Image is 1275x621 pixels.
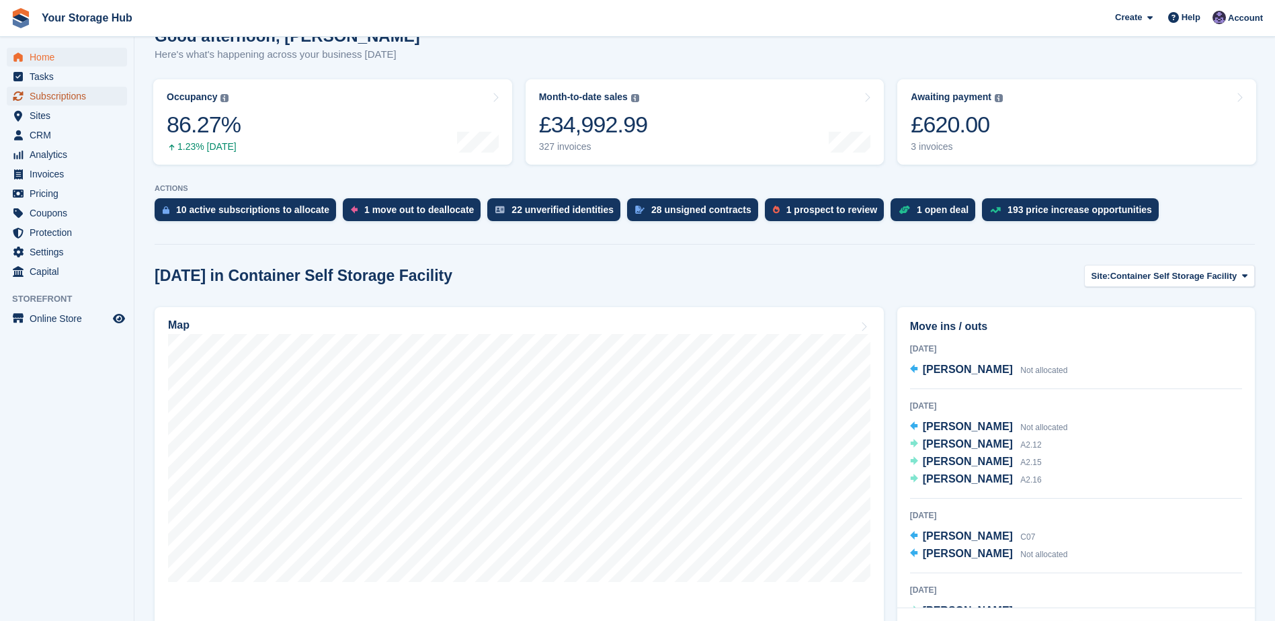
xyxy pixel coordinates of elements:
div: 1.23% [DATE] [167,141,241,153]
img: icon-info-grey-7440780725fd019a000dd9b08b2336e03edf1995a4989e88bcd33f0948082b44.svg [220,94,229,102]
div: Month-to-date sales [539,91,628,103]
div: 22 unverified identities [511,204,614,215]
span: [PERSON_NAME] [923,364,1013,375]
img: icon-info-grey-7440780725fd019a000dd9b08b2336e03edf1995a4989e88bcd33f0948082b44.svg [631,94,639,102]
div: 1 open deal [917,204,969,215]
div: [DATE] [910,509,1242,522]
a: 10 active subscriptions to allocate [155,198,343,228]
h2: [DATE] in Container Self Storage Facility [155,267,452,285]
img: icon-info-grey-7440780725fd019a000dd9b08b2336e03edf1995a4989e88bcd33f0948082b44.svg [995,94,1003,102]
div: 10 active subscriptions to allocate [176,204,329,215]
span: Site: [1092,270,1110,283]
span: Help [1182,11,1200,24]
a: menu [7,87,127,106]
div: 1 move out to deallocate [364,204,474,215]
a: menu [7,262,127,281]
span: [PERSON_NAME] [923,438,1013,450]
span: Storefront [12,292,134,306]
div: 28 unsigned contracts [651,204,751,215]
a: menu [7,204,127,222]
span: Sites [30,106,110,125]
img: verify_identity-adf6edd0f0f0b5bbfe63781bf79b02c33cf7c696d77639b501bdc392416b5a36.svg [495,206,505,214]
a: [PERSON_NAME] C07 [910,528,1036,546]
div: Awaiting payment [911,91,991,103]
p: Here's what's happening across your business [DATE] [155,47,420,63]
a: [PERSON_NAME] Not allocated [910,546,1068,563]
a: menu [7,165,127,183]
h2: Move ins / outs [910,319,1242,335]
span: Subscriptions [30,87,110,106]
a: menu [7,309,127,328]
a: [PERSON_NAME] Not allocated [910,362,1068,379]
a: menu [7,106,127,125]
div: 86.27% [167,111,241,138]
p: ACTIONS [155,184,1255,193]
span: A2.15 [1020,458,1041,467]
a: [PERSON_NAME] A2.11 [910,603,1042,620]
span: Invoices [30,165,110,183]
span: [PERSON_NAME] [923,605,1013,616]
a: 22 unverified identities [487,198,627,228]
h2: Map [168,319,190,331]
a: [PERSON_NAME] A2.15 [910,454,1042,471]
span: Protection [30,223,110,242]
a: Month-to-date sales £34,992.99 327 invoices [526,79,885,165]
a: 193 price increase opportunities [982,198,1165,228]
a: Preview store [111,310,127,327]
span: Pricing [30,184,110,203]
a: [PERSON_NAME] A2.12 [910,436,1042,454]
span: Capital [30,262,110,281]
a: Occupancy 86.27% 1.23% [DATE] [153,79,512,165]
span: Online Store [30,309,110,328]
a: 1 move out to deallocate [343,198,487,228]
a: 28 unsigned contracts [627,198,765,228]
span: A2.16 [1020,475,1041,485]
a: menu [7,223,127,242]
div: Occupancy [167,91,217,103]
span: Home [30,48,110,67]
a: menu [7,48,127,67]
a: Your Storage Hub [36,7,138,29]
img: deal-1b604bf984904fb50ccaf53a9ad4b4a5d6e5aea283cecdc64d6e3604feb123c2.svg [899,205,910,214]
img: active_subscription_to_allocate_icon-d502201f5373d7db506a760aba3b589e785aa758c864c3986d89f69b8ff3... [163,206,169,214]
span: CRM [30,126,110,144]
span: [PERSON_NAME] [923,548,1013,559]
a: 1 prospect to review [765,198,891,228]
img: stora-icon-8386f47178a22dfd0bd8f6a31ec36ba5ce8667c1dd55bd0f319d3a0aa187defe.svg [11,8,31,28]
div: 1 prospect to review [786,204,877,215]
a: menu [7,67,127,86]
a: Awaiting payment £620.00 3 invoices [897,79,1256,165]
div: [DATE] [910,584,1242,596]
span: A2.12 [1020,440,1041,450]
span: Coupons [30,204,110,222]
img: contract_signature_icon-13c848040528278c33f63329250d36e43548de30e8caae1d1a13099fd9432cc5.svg [635,206,645,214]
span: C07 [1020,532,1035,542]
a: menu [7,184,127,203]
a: [PERSON_NAME] A2.16 [910,471,1042,489]
span: Account [1228,11,1263,25]
div: 3 invoices [911,141,1003,153]
a: menu [7,145,127,164]
span: Not allocated [1020,423,1067,432]
span: Create [1115,11,1142,24]
button: Site: Container Self Storage Facility [1084,265,1255,287]
div: £34,992.99 [539,111,648,138]
div: £620.00 [911,111,1003,138]
img: prospect-51fa495bee0391a8d652442698ab0144808aea92771e9ea1ae160a38d050c398.svg [773,206,780,214]
span: Not allocated [1020,550,1067,559]
span: Container Self Storage Facility [1110,270,1237,283]
span: [PERSON_NAME] [923,530,1013,542]
span: [PERSON_NAME] [923,473,1013,485]
div: 327 invoices [539,141,648,153]
img: price_increase_opportunities-93ffe204e8149a01c8c9dc8f82e8f89637d9d84a8eef4429ea346261dce0b2c0.svg [990,207,1001,213]
span: A2.11 [1020,607,1041,616]
span: Tasks [30,67,110,86]
img: Liam Beddard [1212,11,1226,24]
span: Settings [30,243,110,261]
span: [PERSON_NAME] [923,456,1013,467]
span: Analytics [30,145,110,164]
a: 1 open deal [891,198,982,228]
a: menu [7,126,127,144]
span: [PERSON_NAME] [923,421,1013,432]
a: [PERSON_NAME] Not allocated [910,419,1068,436]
